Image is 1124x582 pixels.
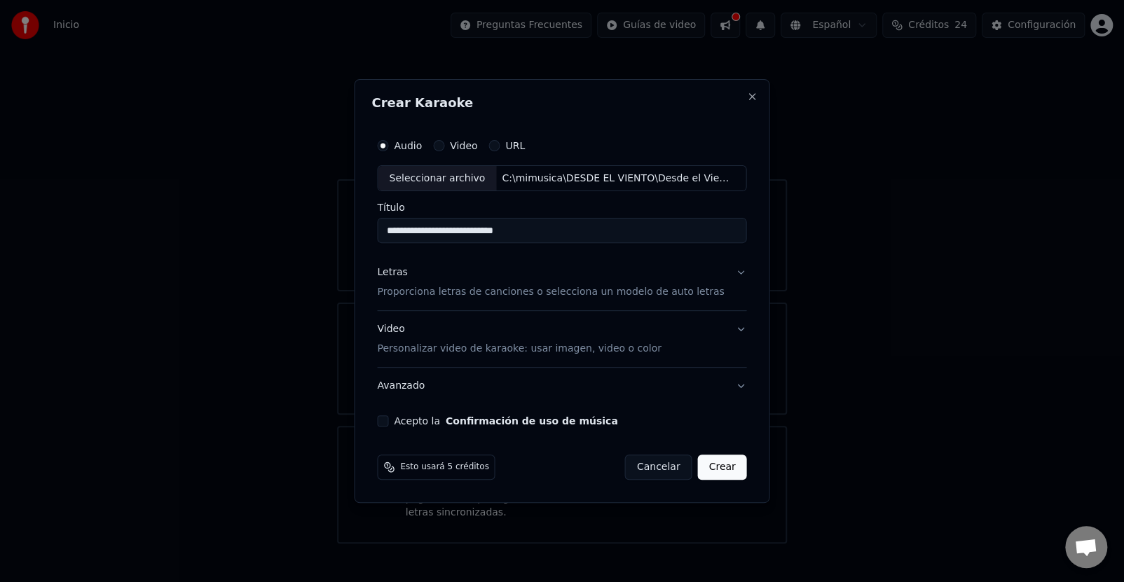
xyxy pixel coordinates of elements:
[377,342,661,356] p: Personalizar video de karaoke: usar imagen, video o color
[450,141,477,151] label: Video
[400,462,488,473] span: Esto usará 5 créditos
[371,97,752,109] h2: Crear Karaoke
[697,455,746,480] button: Crear
[377,255,746,311] button: LetrasProporciona letras de canciones o selecciona un modelo de auto letras
[377,323,661,356] div: Video
[377,368,746,404] button: Avanzado
[505,141,525,151] label: URL
[377,203,746,213] label: Título
[446,416,618,426] button: Acepto la
[378,166,496,191] div: Seleccionar archivo
[394,141,422,151] label: Audio
[394,416,617,426] label: Acepto la
[377,286,724,300] p: Proporciona letras de canciones o selecciona un modelo de auto letras
[377,312,746,368] button: VideoPersonalizar video de karaoke: usar imagen, video o color
[625,455,692,480] button: Cancelar
[496,172,734,186] div: C:\mimusica\DESDE EL VIENTO\Desde el Viento Mariachi Final.mp3
[377,266,407,280] div: Letras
